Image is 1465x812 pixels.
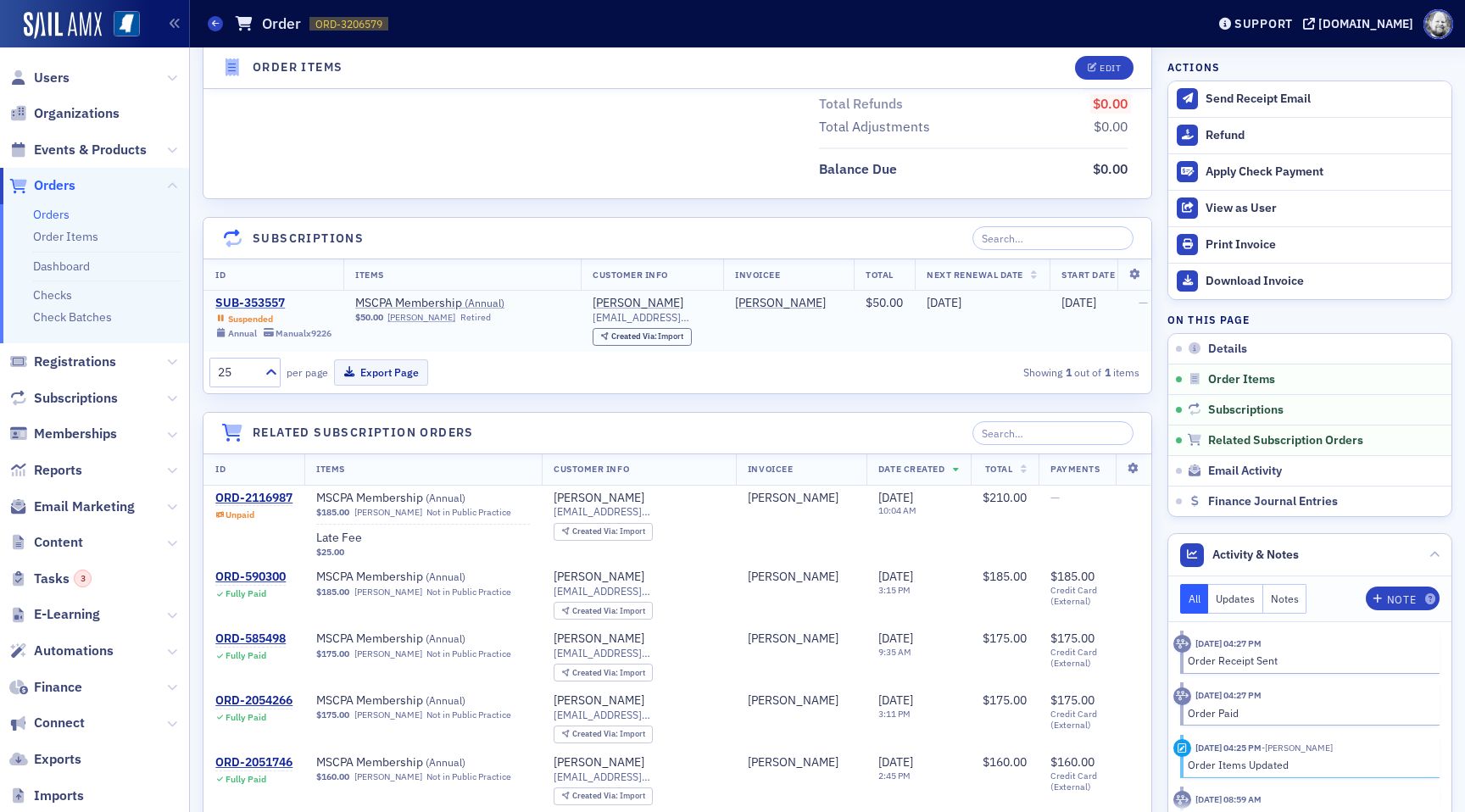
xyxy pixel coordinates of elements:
span: Credit Card (External) [1050,709,1139,731]
button: View as User [1168,190,1451,226]
span: Email Marketing [34,498,135,516]
div: [PERSON_NAME] [554,491,644,506]
div: Annual [228,328,257,339]
div: Print Invoice [1206,237,1443,253]
span: Start Date [1061,269,1115,281]
a: Dashboard [33,259,90,274]
a: [PERSON_NAME] [354,709,422,720]
a: [PERSON_NAME] [354,507,422,518]
div: Fully Paid [226,588,266,599]
span: $25.00 [316,547,344,558]
div: ORD-585498 [215,631,286,647]
div: Fully Paid [226,774,266,785]
div: Created Via: Import [554,726,653,743]
span: $175.00 [983,631,1027,646]
span: Memberships [34,425,117,443]
a: View Homepage [102,11,140,40]
span: $50.00 [866,295,903,310]
span: Russell Wall [748,693,855,709]
span: Related Subscription Orders [1208,433,1363,448]
a: SUB-353557 [215,296,331,311]
span: Events & Products [34,141,147,159]
a: MSCPA Membership (Annual) [316,693,530,709]
div: Created Via: Import [554,523,653,541]
span: Russell Wall [748,755,855,770]
a: Users [9,69,70,87]
a: MSCPA Membership (Annual) [316,755,530,770]
div: [PERSON_NAME] [554,570,644,585]
div: Order Items Updated [1188,757,1428,772]
span: $185.00 [316,587,349,598]
div: Import [572,607,645,616]
img: SailAMX [114,11,140,37]
time: 7/18/2025 04:25 PM [1195,742,1262,754]
div: View as User [1206,201,1443,216]
span: ( Annual ) [426,570,465,583]
span: MSCPA Membership [316,491,530,506]
time: 9:35 AM [878,646,911,658]
span: $0.00 [1093,160,1128,177]
span: Created Via : [572,667,620,678]
span: Registrations [34,353,116,371]
span: Automations [34,642,114,660]
h4: Subscriptions [253,230,364,247]
a: [PERSON_NAME] [593,296,683,311]
span: Payments [1050,463,1100,475]
div: [PERSON_NAME] [748,570,838,585]
span: — [1050,490,1060,505]
span: Customer Info [593,269,668,281]
div: Import [572,527,645,537]
span: Activity & Notes [1212,546,1299,564]
a: [PERSON_NAME] [748,755,838,770]
a: ORD-2054266 [215,693,292,709]
span: Finance Journal Entries [1208,494,1338,509]
a: Exports [9,750,81,769]
h4: Related Subscription Orders [253,424,474,442]
a: [PERSON_NAME] [554,693,644,709]
span: Russell Wall [748,631,855,647]
span: Profile [1423,9,1453,39]
div: Activity [1173,635,1191,653]
div: 3 [74,570,92,587]
span: Finance [34,678,82,697]
a: [PERSON_NAME] [748,491,838,506]
span: ORD-3206579 [315,17,382,31]
div: Balance Due [819,159,897,180]
a: Connect [9,714,85,732]
div: Edit [1100,64,1121,73]
div: Created Via: Import [554,602,653,620]
div: Showing out of items [842,364,1140,380]
a: [PERSON_NAME] [735,296,826,311]
a: [PERSON_NAME] [387,312,455,323]
a: Imports [9,787,84,805]
strong: 1 [1101,364,1113,380]
a: Registrations [9,353,116,371]
label: per page [287,364,328,380]
span: Next Renewal Date [927,269,1023,281]
span: $175.00 [983,692,1027,708]
div: Created Via: Import [554,664,653,681]
h4: Actions [1167,59,1220,75]
span: Russell Wall [748,570,855,585]
span: $0.00 [1094,118,1128,135]
div: [DOMAIN_NAME] [1318,16,1413,31]
span: $185.00 [983,569,1027,584]
a: [PERSON_NAME] [554,631,644,647]
a: [PERSON_NAME] [748,631,838,647]
a: MSCPA Membership (Annual) [316,491,530,506]
a: SailAMX [24,12,102,39]
a: Content [9,533,83,552]
button: Edit [1075,56,1134,80]
span: ( Annual ) [426,631,465,645]
a: [PERSON_NAME] [354,771,422,782]
a: Orders [9,176,75,195]
span: Credit Card (External) [1050,770,1139,793]
span: $210.00 [983,490,1027,505]
span: Order Items [1208,372,1275,387]
a: Subscriptions [9,389,118,408]
span: Credit Card (External) [1050,585,1139,607]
